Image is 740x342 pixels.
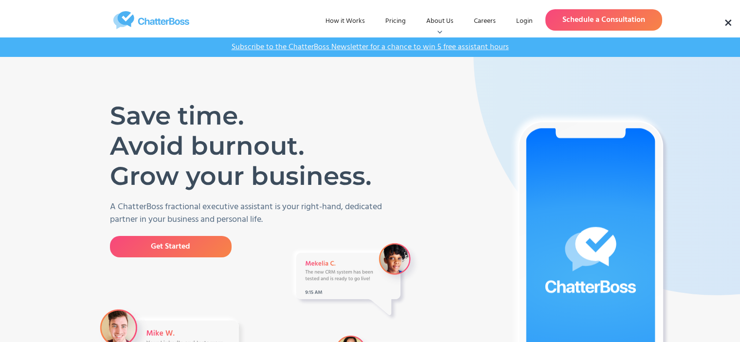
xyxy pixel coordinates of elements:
[508,13,541,30] a: Login
[378,13,414,30] a: Pricing
[466,13,504,30] a: Careers
[78,11,224,29] a: home
[227,42,514,52] a: Subscribe to the ChatterBoss Newsletter for a chance to win 5 free assistant hours
[545,9,662,31] a: Schedule a Consultation
[418,13,461,30] div: About Us
[289,239,422,323] img: A Message from VA Mekelia
[426,17,453,26] div: About Us
[318,13,373,30] a: How it Works
[110,201,395,226] p: A ChatterBoss fractional executive assistant is your right-hand, dedicated partner in your busine...
[110,236,232,257] a: Get Started
[110,101,380,191] h1: Save time. Avoid burnout. Grow your business.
